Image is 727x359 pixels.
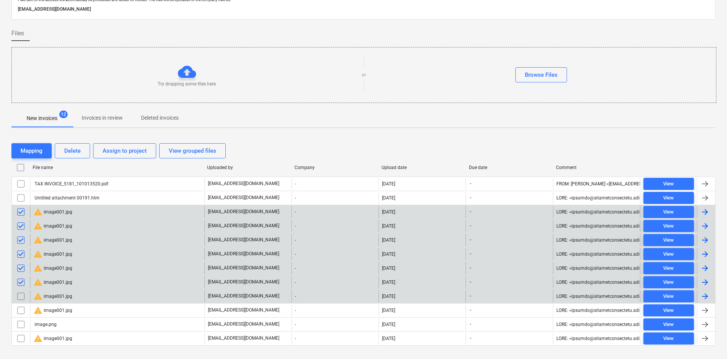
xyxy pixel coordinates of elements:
div: View [663,236,674,245]
div: Untitled attachment 00191.htm [33,195,100,201]
span: warning [33,278,43,287]
span: - [469,293,472,299]
span: warning [33,334,43,343]
button: View [643,178,694,190]
span: warning [33,236,43,245]
p: New invoices [27,114,57,122]
div: [DATE] [382,195,395,201]
div: [DATE] [382,209,395,215]
span: warning [33,264,43,273]
div: image001.jpg [33,334,72,343]
button: View [643,304,694,316]
button: Assign to project [93,143,156,158]
span: - [469,180,472,187]
p: [EMAIL_ADDRESS][DOMAIN_NAME] [208,321,279,327]
button: View [643,276,694,288]
div: [DATE] [382,322,395,327]
p: Invoices in review [82,114,123,122]
div: View [663,278,674,287]
p: or [362,72,366,78]
p: [EMAIL_ADDRESS][DOMAIN_NAME] [208,209,279,215]
div: Due date [469,165,550,170]
span: warning [33,207,43,217]
p: [EMAIL_ADDRESS][DOMAIN_NAME] [208,180,279,187]
span: warning [33,306,43,315]
div: [DATE] [382,251,395,257]
div: Upload date [382,165,463,170]
button: View grouped files [159,143,226,158]
div: - [291,290,379,302]
p: [EMAIL_ADDRESS][DOMAIN_NAME] [208,335,279,342]
div: Comment [556,165,637,170]
div: [DATE] [382,294,395,299]
div: Mapping [21,146,43,156]
div: Assign to project [103,146,147,156]
p: [EMAIL_ADDRESS][DOMAIN_NAME] [208,265,279,271]
div: View [663,250,674,259]
button: View [643,262,694,274]
iframe: Chat Widget [689,323,727,359]
div: [DATE] [382,266,395,271]
span: - [469,251,472,257]
span: warning [33,250,43,259]
div: - [291,276,379,288]
div: View grouped files [169,146,216,156]
p: [EMAIL_ADDRESS][DOMAIN_NAME] [208,293,279,299]
div: View [663,222,674,231]
div: View [663,306,674,315]
button: View [643,220,694,232]
span: 12 [59,111,68,118]
div: [DATE] [382,237,395,243]
p: [EMAIL_ADDRESS][DOMAIN_NAME] [18,5,709,13]
div: View [663,180,674,188]
button: View [643,206,694,218]
div: - [291,248,379,260]
div: image001.jpg [33,250,72,259]
p: [EMAIL_ADDRESS][DOMAIN_NAME] [208,307,279,313]
div: image001.jpg [33,306,72,315]
button: Browse Files [515,67,567,82]
div: image001.jpg [33,278,72,287]
span: - [469,307,472,313]
button: View [643,192,694,204]
span: warning [33,221,43,231]
div: - [291,192,379,204]
div: [DATE] [382,308,395,313]
p: [EMAIL_ADDRESS][DOMAIN_NAME] [208,223,279,229]
div: Uploaded by [207,165,288,170]
div: Browse Files [525,70,558,80]
div: image001.jpg [33,264,72,273]
div: image001.jpg [33,236,72,245]
div: - [291,206,379,218]
button: Delete [55,143,90,158]
div: View [663,194,674,202]
div: TAX INVOICE_5181_101013520.pdf [33,181,108,187]
div: Try dropping some files hereorBrowse Files [11,47,716,103]
div: image001.jpg [33,292,72,301]
span: Files [11,29,24,38]
button: View [643,248,694,260]
p: Deleted invoices [141,114,179,122]
button: View [643,318,694,331]
div: image.png [33,322,57,327]
span: - [469,335,472,342]
span: warning [33,292,43,301]
span: - [469,209,472,215]
div: - [291,220,379,232]
span: - [469,195,472,201]
div: - [291,234,379,246]
span: - [469,279,472,285]
div: - [291,262,379,274]
div: View [663,320,674,329]
div: - [291,332,379,345]
p: Try dropping some files here [158,81,216,87]
div: File name [33,165,201,170]
span: - [469,223,472,229]
div: [DATE] [382,336,395,341]
button: View [643,290,694,302]
div: View [663,208,674,217]
p: [EMAIL_ADDRESS][DOMAIN_NAME] [208,279,279,285]
p: [EMAIL_ADDRESS][DOMAIN_NAME] [208,237,279,243]
span: - [469,321,472,327]
p: [EMAIL_ADDRESS][DOMAIN_NAME] [208,195,279,201]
